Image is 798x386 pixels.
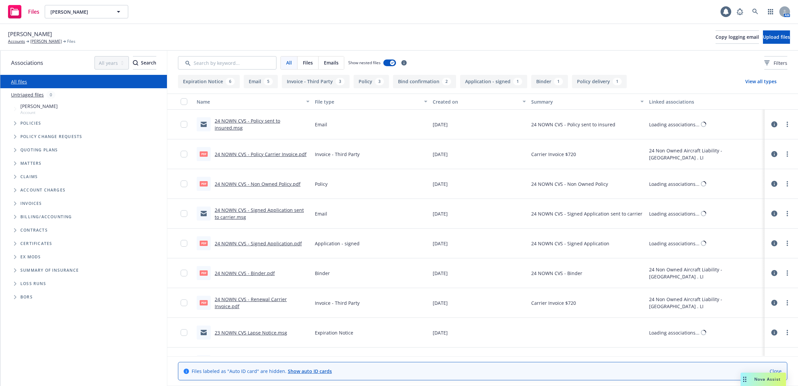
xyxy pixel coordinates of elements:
span: Ex Mods [20,255,41,259]
a: 24 NOWN CVS - Non Owned Policy.pdf [215,181,301,187]
a: 24 NOWN CVS - Signed Application sent to carrier.msg [215,207,304,220]
input: Toggle Row Selected [181,299,187,306]
div: Loading associations... [649,329,700,336]
button: Invoice - Third Party [282,75,350,88]
span: Loss Runs [20,282,46,286]
button: Policy [354,75,389,88]
a: 24 NOWN CVS - Renewal Carrier Invoice.pdf [215,296,287,309]
span: [DATE] [433,210,448,217]
a: more [783,210,791,218]
span: [DATE] [433,240,448,247]
span: 24 NOWN CVS - Policy sent to insured [531,121,615,128]
div: Folder Tree Example [0,210,167,304]
input: Toggle Row Selected [181,210,187,217]
span: Files [28,9,39,14]
span: Upload files [763,34,790,40]
div: 3 [375,78,384,85]
input: Toggle Row Selected [181,270,187,276]
span: [DATE] [433,180,448,187]
span: 24 NOWN CVS - Binder [531,270,582,277]
button: Linked associations [646,94,765,110]
span: Email [315,210,327,217]
div: 24 Non Owned Aircraft Liability - [GEOGRAPHIC_DATA] . LI [649,147,762,161]
button: SearchSearch [133,56,156,70]
input: Search by keyword... [178,56,276,70]
div: 1 [613,78,622,85]
span: All [286,59,292,66]
span: Certificates [20,242,52,246]
span: Account charges [20,188,65,192]
span: Email [315,121,327,128]
button: Expiration Notice [178,75,240,88]
span: Quoting plans [20,148,58,152]
a: more [783,299,791,307]
span: [PERSON_NAME] [8,30,52,38]
a: more [783,239,791,247]
span: [PERSON_NAME] [20,103,58,110]
div: Drag to move [741,373,749,386]
div: Created on [433,98,519,105]
span: Invoice - Third Party [315,299,360,306]
span: Policies [20,121,41,125]
a: more [783,269,791,277]
button: Name [194,94,312,110]
button: Created on [430,94,529,110]
button: File type [312,94,430,110]
a: 24 NOWN CVS - Binder.pdf [215,270,275,276]
span: Expiration Notice [315,329,353,336]
button: Binder [531,75,568,88]
svg: Search [133,60,138,66]
span: Contracts [20,228,48,232]
a: more [783,329,791,337]
span: Copy logging email [716,34,759,40]
span: Carrier Invoice $720 [531,299,576,306]
div: 2 [442,78,451,85]
span: Emails [324,59,339,66]
span: Summary of insurance [20,268,79,272]
input: Toggle Row Selected [181,121,187,128]
span: Show nested files [348,60,381,66]
span: Filters [764,59,787,67]
span: 24 NOWN CVS - Signed Application sent to carrier [531,210,642,217]
input: Toggle Row Selected [181,240,187,247]
a: 24 NOWN CVS - Policy Carrier Invoice.pdf [215,151,307,157]
div: Linked associations [649,98,762,105]
div: Loading associations... [649,180,700,187]
span: pdf [200,300,208,305]
a: Accounts [8,38,25,44]
span: pdf [200,151,208,156]
a: more [783,150,791,158]
a: more [783,180,791,188]
button: Policy delivery [572,75,627,88]
span: Matters [20,161,41,165]
button: Upload files [763,30,790,44]
a: Report a Bug [733,5,747,18]
div: 24 Non Owned Aircraft Liability - [GEOGRAPHIC_DATA] . LI [649,266,762,280]
input: Toggle Row Selected [181,151,187,157]
span: pdf [200,270,208,275]
span: Billing/Accounting [20,215,72,219]
span: Policy change requests [20,135,82,139]
span: [DATE] [433,299,448,306]
span: BORs [20,295,33,299]
span: Nova Assist [754,376,781,382]
span: Files labeled as "Auto ID card" are hidden. [192,368,332,375]
div: 6 [226,78,235,85]
button: Bind confirmation [393,75,456,88]
span: [DATE] [433,151,448,158]
span: Invoice - Third Party [315,151,360,158]
a: more [783,120,791,128]
input: Toggle Row Selected [181,180,187,187]
span: 24 NOWN CVS - Signed Application [531,240,609,247]
a: Untriaged files [11,91,44,98]
a: [PERSON_NAME] [30,38,62,44]
div: Name [197,98,302,105]
a: 23 NOWN CVS Lapse Notice.msg [215,330,287,336]
div: 24 Non Owned Aircraft Liability - [GEOGRAPHIC_DATA] . LI [649,296,762,310]
div: Summary [531,98,637,105]
a: Switch app [764,5,777,18]
span: [DATE] [433,270,448,277]
button: Summary [529,94,647,110]
span: Filters [774,59,787,67]
button: Nova Assist [741,373,786,386]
